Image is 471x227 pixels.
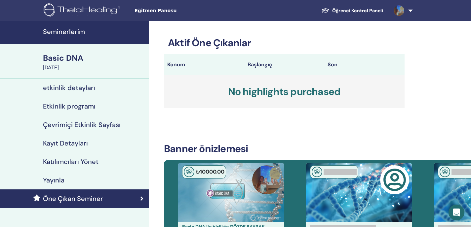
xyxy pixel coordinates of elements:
img: In-Person Seminar [312,167,322,177]
h4: Yayınla [43,176,64,184]
h4: Kayıt Detayları [43,139,88,147]
img: In-Person Seminar [440,167,450,177]
h4: Öne Çıkan Seminer [43,195,103,203]
th: Son [324,54,405,75]
img: In-Person Seminar [184,167,194,177]
img: logo.png [44,3,123,18]
span: Eğitmen Panosu [135,7,234,14]
img: default.jpg [394,5,404,16]
h4: Çevrimiçi Etkinlik Sayfası [43,121,121,129]
a: Öğrenci Kontrol Paneli [316,5,388,17]
h4: Seminerlerim [43,28,145,36]
h4: Katılımcıları Yönet [43,158,98,166]
h3: No highlights purchased [164,75,405,108]
div: Open Intercom Messenger [449,205,464,220]
div: [DATE] [43,64,145,72]
h3: Aktif Öne Çıkanlar [164,37,405,49]
th: Başlangıç [244,54,325,75]
h4: Etkinlik programı [43,102,96,110]
img: user-circle-regular.svg [383,168,406,191]
div: Basic DNA [43,52,145,64]
span: ₺ 10000 .00 [196,168,224,175]
img: graduation-cap-white.svg [322,8,330,13]
img: default.jpg [252,165,281,194]
a: Basic DNA[DATE] [39,52,149,72]
h4: etkinlik detayları [43,84,95,92]
th: Konum [164,54,244,75]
